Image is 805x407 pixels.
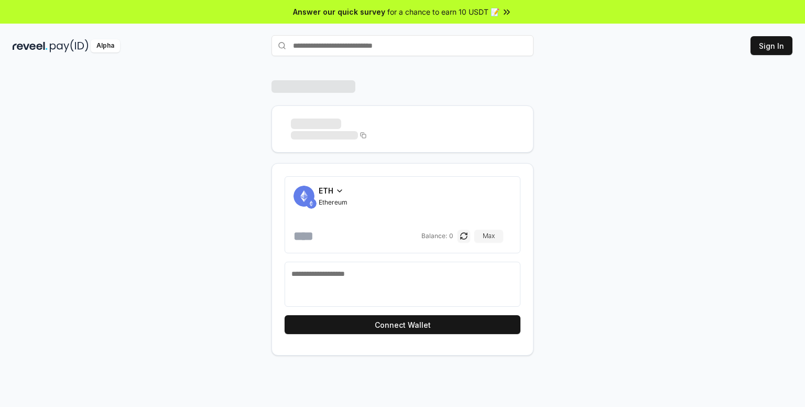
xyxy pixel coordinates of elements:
[306,198,317,209] img: ETH.svg
[421,232,447,240] span: Balance:
[449,232,453,240] span: 0
[50,39,89,52] img: pay_id
[474,230,503,242] button: Max
[319,185,333,196] span: ETH
[387,6,499,17] span: for a chance to earn 10 USDT 📝
[319,198,347,207] span: Ethereum
[750,36,792,55] button: Sign In
[13,39,48,52] img: reveel_dark
[285,315,520,334] button: Connect Wallet
[293,6,385,17] span: Answer our quick survey
[91,39,120,52] div: Alpha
